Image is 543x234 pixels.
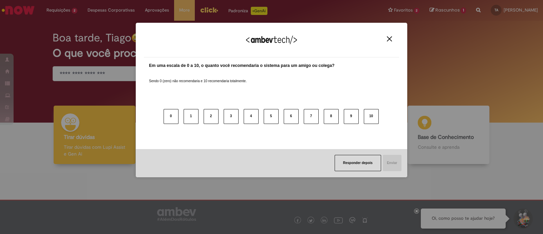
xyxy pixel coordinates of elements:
button: Responder depois [335,155,381,171]
button: 3 [224,109,239,124]
button: Close [385,36,394,42]
label: Sendo 0 (zero) não recomendaria e 10 recomendaria totalmente. [149,71,247,84]
button: 1 [184,109,199,124]
button: 4 [244,109,259,124]
img: Logo Ambevtech [246,36,297,44]
button: 10 [364,109,379,124]
img: Close [387,36,392,41]
label: Em uma escala de 0 a 10, o quanto você recomendaria o sistema para um amigo ou colega? [149,62,335,69]
button: 9 [344,109,359,124]
button: 6 [284,109,299,124]
button: 0 [164,109,179,124]
button: 2 [204,109,219,124]
button: 8 [324,109,339,124]
button: 7 [304,109,319,124]
button: 5 [264,109,279,124]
